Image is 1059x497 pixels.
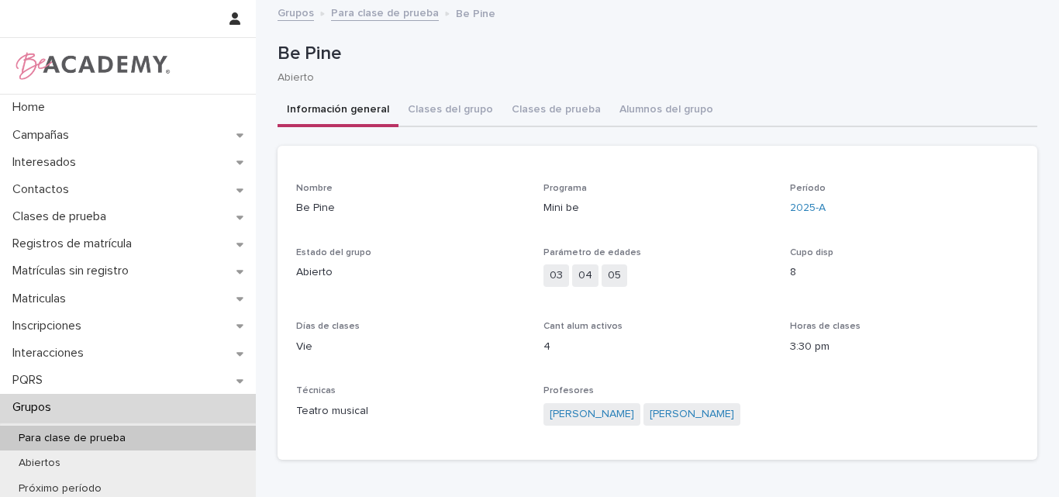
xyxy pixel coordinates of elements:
p: Grupos [6,400,64,415]
p: Teatro musical [296,403,525,419]
p: Interacciones [6,346,96,361]
span: Nombre [296,184,333,193]
p: Abierto [278,71,1025,85]
p: Abiertos [6,457,73,470]
a: 2025-A [790,200,826,216]
p: Interesados [6,155,88,170]
span: Horas de clases [790,322,861,331]
img: WPrjXfSUmiLcdUfaYY4Q [12,50,171,81]
span: Parámetro de edades [543,248,641,257]
span: Técnicas [296,386,336,395]
p: Próximo período [6,482,114,495]
p: Campañas [6,128,81,143]
button: Alumnos del grupo [610,95,723,127]
p: Be Pine [456,4,495,21]
p: Home [6,100,57,115]
span: 04 [572,264,598,287]
a: Para clase de prueba [331,3,439,21]
span: Profesores [543,386,594,395]
p: Clases de prueba [6,209,119,224]
p: Registros de matrícula [6,236,144,251]
p: 8 [790,264,1019,281]
p: PQRS [6,373,55,388]
p: Matriculas [6,292,78,306]
p: Mini be [543,200,772,216]
p: Abierto [296,264,525,281]
button: Clases de prueba [502,95,610,127]
p: Para clase de prueba [6,432,138,445]
a: Grupos [278,3,314,21]
p: Be Pine [278,43,1031,65]
span: 05 [602,264,627,287]
span: Período [790,184,826,193]
span: 03 [543,264,569,287]
p: Contactos [6,182,81,197]
p: Inscripciones [6,319,94,333]
span: Programa [543,184,587,193]
p: Matrículas sin registro [6,264,141,278]
p: Be Pine [296,200,525,216]
button: Información general [278,95,398,127]
a: [PERSON_NAME] [650,406,734,423]
p: Vie [296,339,525,355]
span: Cupo disp [790,248,833,257]
span: Días de clases [296,322,360,331]
button: Clases del grupo [398,95,502,127]
span: Cant alum activos [543,322,623,331]
p: 4 [543,339,772,355]
a: [PERSON_NAME] [550,406,634,423]
span: Estado del grupo [296,248,371,257]
p: 3:30 pm [790,339,1019,355]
